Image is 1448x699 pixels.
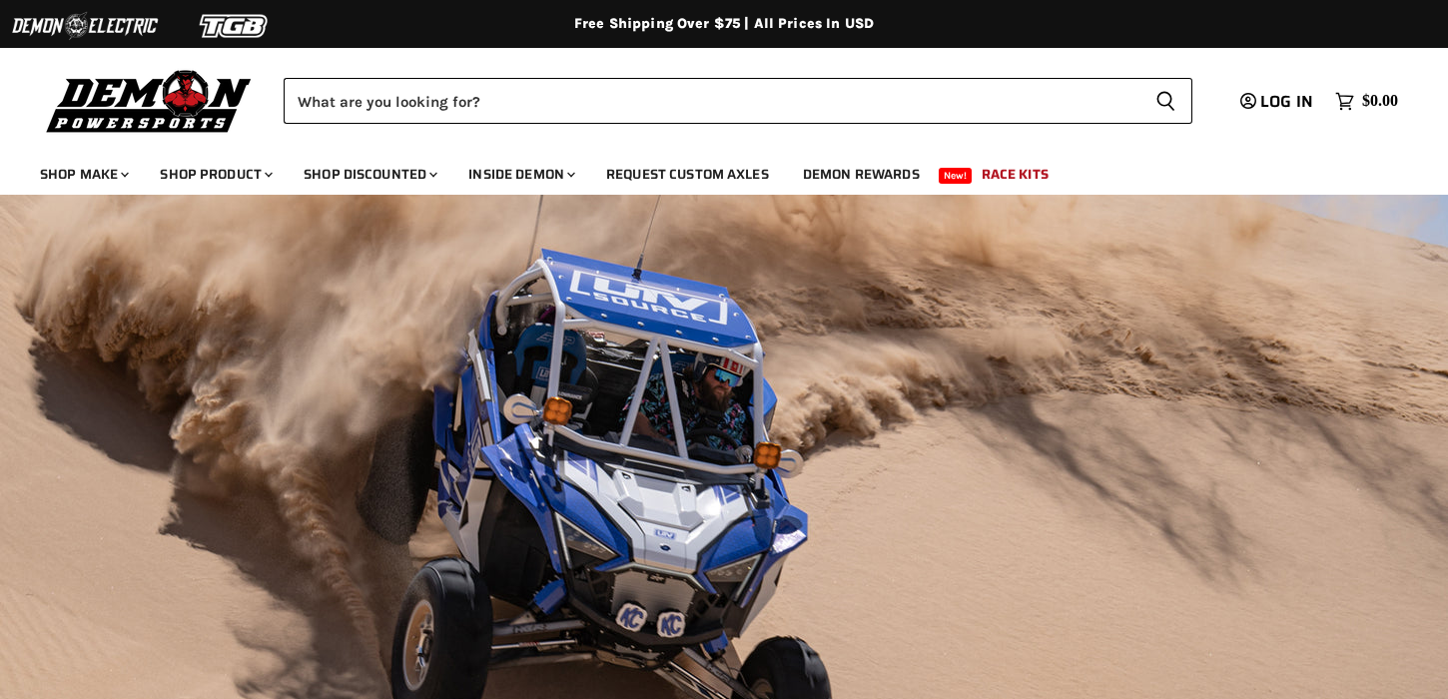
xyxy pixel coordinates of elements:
a: $0.00 [1325,87,1408,116]
span: $0.00 [1362,92,1398,111]
form: Product [284,78,1192,124]
a: Shop Make [25,154,141,195]
a: Race Kits [967,154,1064,195]
img: Demon Powersports [40,65,259,136]
a: Log in [1231,93,1325,111]
span: Log in [1260,89,1313,114]
input: Search [284,78,1139,124]
span: New! [939,168,973,184]
a: Request Custom Axles [591,154,784,195]
a: Inside Demon [453,154,587,195]
a: Demon Rewards [788,154,935,195]
a: Shop Discounted [289,154,449,195]
img: TGB Logo 2 [160,7,310,45]
img: Demon Electric Logo 2 [10,7,160,45]
a: Shop Product [145,154,285,195]
ul: Main menu [25,146,1393,195]
button: Search [1139,78,1192,124]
